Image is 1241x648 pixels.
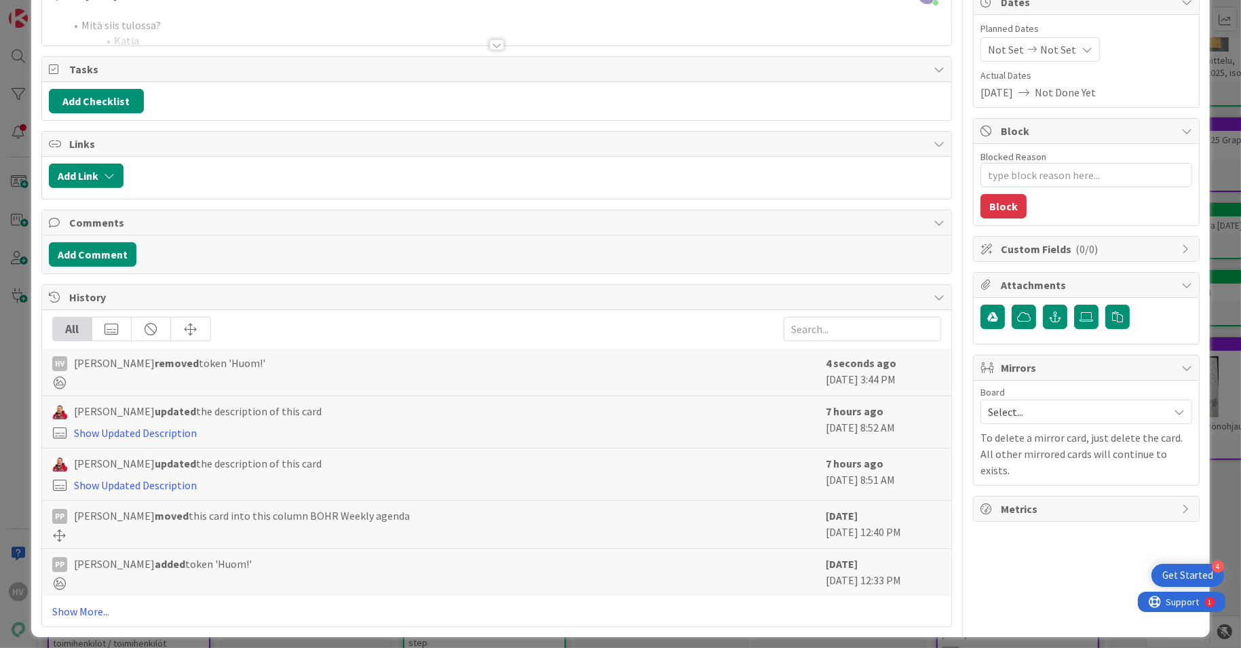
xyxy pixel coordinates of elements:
b: [DATE] [826,557,858,571]
b: removed [155,356,199,370]
button: Add Checklist [49,89,144,113]
b: 7 hours ago [826,457,883,470]
div: 1 [71,5,74,16]
span: ( 0/0 ) [1075,242,1098,256]
span: History [69,289,928,305]
span: Select... [988,402,1162,421]
div: PP [52,557,67,572]
span: Actual Dates [980,69,1192,83]
b: 7 hours ago [826,404,883,418]
div: [DATE] 12:40 PM [826,508,941,541]
b: moved [155,509,189,522]
div: Open Get Started checklist, remaining modules: 4 [1151,564,1224,587]
div: HV [52,356,67,371]
span: [PERSON_NAME] token 'Huom!' [74,355,265,371]
span: [DATE] [980,84,1013,100]
a: Show Updated Description [74,426,197,440]
b: [DATE] [826,509,858,522]
span: Not Done Yet [1035,84,1096,100]
span: [PERSON_NAME] the description of this card [74,403,322,419]
span: Not Set [988,41,1024,58]
span: [PERSON_NAME] this card into this column BOHR Weekly agenda [74,508,410,524]
p: To delete a mirror card, just delete the card. All other mirrored cards will continue to exists. [980,430,1192,478]
div: [DATE] 3:44 PM [826,355,941,389]
span: Mirrors [1001,360,1175,376]
span: Custom Fields [1001,241,1175,257]
div: [DATE] 8:51 AM [826,455,941,493]
div: All [53,318,92,341]
div: [DATE] 8:52 AM [826,403,941,441]
span: [PERSON_NAME] token 'Huom!' [74,556,252,572]
a: Show Updated Description [74,478,197,492]
div: [DATE] 12:33 PM [826,556,941,590]
span: Attachments [1001,277,1175,293]
button: Add Link [49,164,123,188]
span: [PERSON_NAME] the description of this card [74,455,322,472]
label: Blocked Reason [980,151,1046,163]
button: Block [980,194,1027,218]
img: JS [52,457,67,472]
span: Metrics [1001,501,1175,517]
span: Tasks [69,61,928,77]
span: Board [980,387,1005,397]
div: PP [52,509,67,524]
span: Block [1001,123,1175,139]
button: Add Comment [49,242,136,267]
span: Not Set [1040,41,1076,58]
div: 4 [1212,560,1224,573]
span: Planned Dates [980,22,1192,36]
img: JS [52,404,67,419]
b: added [155,557,185,571]
span: Links [69,136,928,152]
a: Show More... [52,603,942,620]
input: Search... [784,317,941,341]
div: Get Started [1162,569,1213,582]
span: Support [28,2,62,18]
b: updated [155,457,196,470]
span: Comments [69,214,928,231]
b: 4 seconds ago [826,356,896,370]
b: updated [155,404,196,418]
